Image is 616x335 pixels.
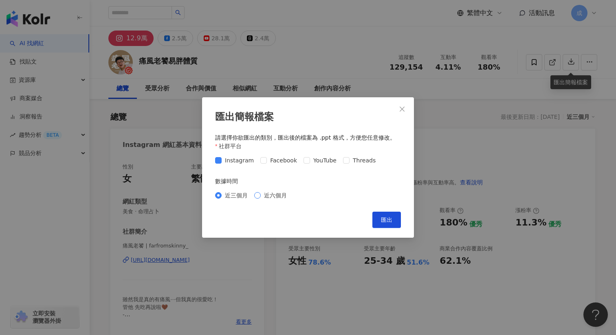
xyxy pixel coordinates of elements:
span: close [399,106,405,112]
label: 數據時間 [215,177,244,186]
span: Threads [350,156,379,165]
span: 近六個月 [261,191,290,200]
span: YouTube [310,156,340,165]
span: Instagram [222,156,257,165]
div: 匯出簡報檔案 [215,110,401,124]
label: 社群平台 [215,142,248,151]
span: 近三個月 [222,191,251,200]
button: 匯出 [372,212,401,228]
div: 請選擇你欲匯出的類別，匯出後的檔案為 .ppt 格式，方便您任意修改。 [215,134,401,142]
button: Close [394,101,410,117]
span: Facebook [267,156,300,165]
span: 匯出 [381,217,392,223]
